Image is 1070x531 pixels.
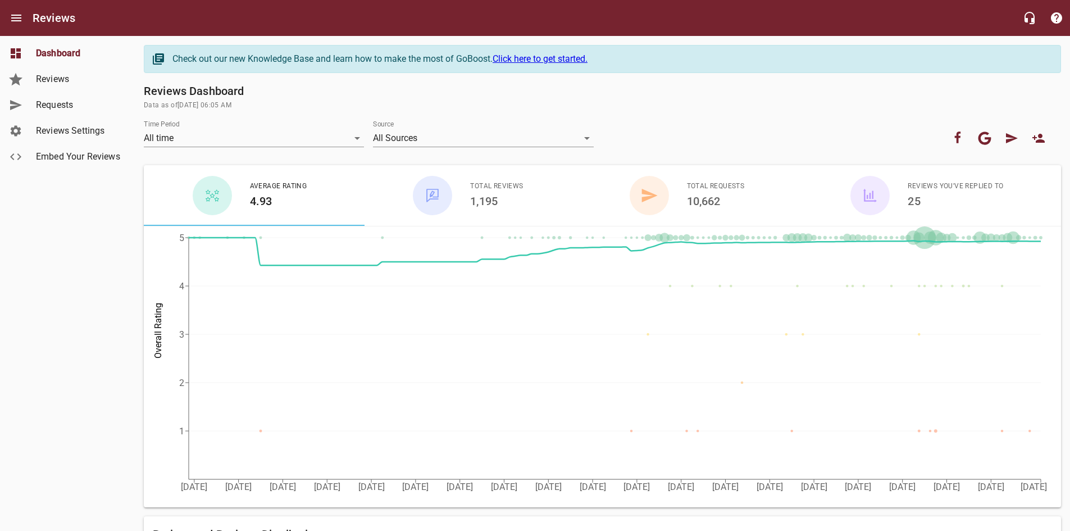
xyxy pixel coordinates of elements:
[314,482,340,492] tspan: [DATE]
[250,181,307,192] span: Average Rating
[144,82,1061,100] h6: Reviews Dashboard
[270,482,296,492] tspan: [DATE]
[36,47,121,60] span: Dashboard
[144,100,1061,111] span: Data as of [DATE] 06:05 AM
[36,72,121,86] span: Reviews
[971,125,998,152] button: Your google account is connected
[144,129,364,147] div: All time
[179,329,184,340] tspan: 3
[687,192,745,210] h6: 10,662
[889,482,916,492] tspan: [DATE]
[908,192,1003,210] h6: 25
[998,125,1025,152] a: Request Review
[687,181,745,192] span: Total Requests
[580,482,606,492] tspan: [DATE]
[1025,125,1052,152] a: New User
[470,181,523,192] span: Total Reviews
[470,192,523,210] h6: 1,195
[934,482,960,492] tspan: [DATE]
[712,482,739,492] tspan: [DATE]
[225,482,252,492] tspan: [DATE]
[179,378,184,388] tspan: 2
[3,4,30,31] button: Open drawer
[978,482,1004,492] tspan: [DATE]
[373,129,593,147] div: All Sources
[493,53,588,64] a: Click here to get started.
[33,9,75,27] h6: Reviews
[668,482,694,492] tspan: [DATE]
[179,426,184,437] tspan: 1
[250,192,307,210] h6: 4.93
[845,482,871,492] tspan: [DATE]
[944,125,971,152] button: Your Facebook account is connected
[908,181,1003,192] span: Reviews You've Replied To
[358,482,385,492] tspan: [DATE]
[535,482,562,492] tspan: [DATE]
[1043,4,1070,31] button: Support Portal
[179,281,184,292] tspan: 4
[373,121,394,128] label: Source
[1016,4,1043,31] button: Live Chat
[623,482,650,492] tspan: [DATE]
[179,233,184,243] tspan: 5
[153,303,163,358] tspan: Overall Rating
[36,98,121,112] span: Requests
[491,482,517,492] tspan: [DATE]
[36,124,121,138] span: Reviews Settings
[36,150,121,164] span: Embed Your Reviews
[1021,482,1047,492] tspan: [DATE]
[144,121,180,128] label: Time Period
[172,52,1049,66] div: Check out our new Knowledge Base and learn how to make the most of GoBoost.
[801,482,827,492] tspan: [DATE]
[757,482,783,492] tspan: [DATE]
[402,482,429,492] tspan: [DATE]
[181,482,207,492] tspan: [DATE]
[447,482,473,492] tspan: [DATE]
